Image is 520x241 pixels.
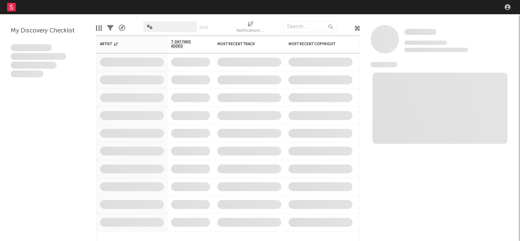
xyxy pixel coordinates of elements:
[404,48,468,52] span: 0 fans last week
[11,53,66,60] span: Integer aliquet in purus et
[100,42,153,46] div: Artist
[96,18,102,38] div: Edit Columns
[283,21,336,32] input: Search...
[371,62,397,67] span: News Feed
[171,40,200,48] span: 7-Day Fans Added
[237,18,265,38] div: Notifications (Artist)
[404,28,436,36] a: Some Artist
[11,27,85,35] div: My Discovery Checklist
[119,18,125,38] div: A&R Pipeline
[237,27,265,35] div: Notifications (Artist)
[11,44,52,51] span: Lorem ipsum dolor
[288,42,342,46] div: Most Recent Copyright
[107,18,113,38] div: Filters
[404,29,436,35] span: Some Artist
[404,41,447,45] span: Tracking Since: [DATE]
[199,26,208,30] button: Save
[217,42,271,46] div: Most Recent Track
[11,70,43,78] span: Aliquam viverra
[11,62,57,69] span: Praesent ac interdum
